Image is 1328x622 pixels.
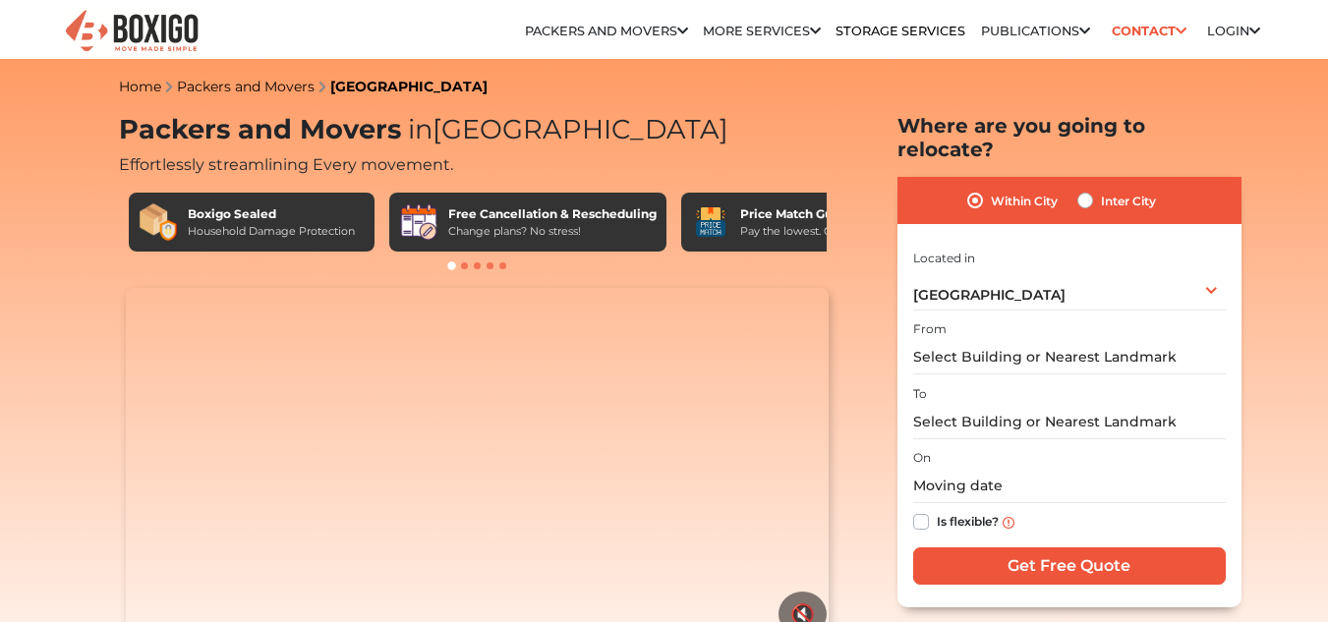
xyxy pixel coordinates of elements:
[448,205,657,223] div: Free Cancellation & Rescheduling
[937,510,999,531] label: Is flexible?
[188,223,355,240] div: Household Damage Protection
[139,202,178,242] img: Boxigo Sealed
[991,189,1058,212] label: Within City
[188,205,355,223] div: Boxigo Sealed
[913,250,975,267] label: Located in
[1003,517,1014,529] img: info
[913,469,1226,503] input: Moving date
[119,155,453,174] span: Effortlessly streamlining Every movement.
[119,78,161,95] a: Home
[913,449,931,467] label: On
[177,78,315,95] a: Packers and Movers
[740,205,890,223] div: Price Match Guarantee
[981,24,1090,38] a: Publications
[913,547,1226,585] input: Get Free Quote
[836,24,965,38] a: Storage Services
[913,405,1226,439] input: Select Building or Nearest Landmark
[119,114,837,146] h1: Packers and Movers
[703,24,821,38] a: More services
[691,202,730,242] img: Price Match Guarantee
[740,223,890,240] div: Pay the lowest. Guaranteed!
[1207,24,1260,38] a: Login
[399,202,438,242] img: Free Cancellation & Rescheduling
[1101,189,1156,212] label: Inter City
[525,24,688,38] a: Packers and Movers
[897,114,1241,161] h2: Where are you going to relocate?
[913,340,1226,374] input: Select Building or Nearest Landmark
[448,223,657,240] div: Change plans? No stress!
[408,113,433,145] span: in
[401,113,728,145] span: [GEOGRAPHIC_DATA]
[913,320,947,338] label: From
[913,385,927,403] label: To
[913,286,1066,304] span: [GEOGRAPHIC_DATA]
[63,8,201,56] img: Boxigo
[330,78,488,95] a: [GEOGRAPHIC_DATA]
[1105,16,1192,46] a: Contact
